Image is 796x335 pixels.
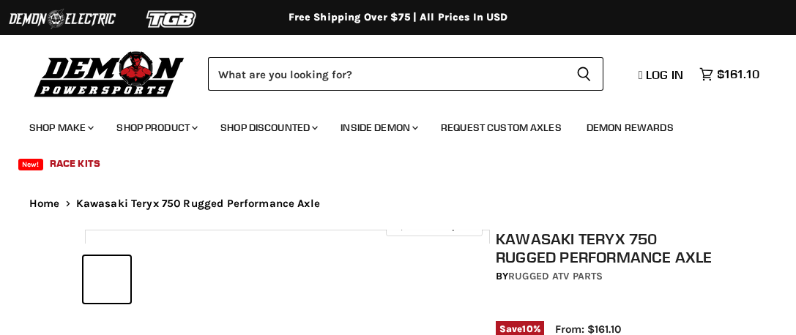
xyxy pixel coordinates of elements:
[496,268,717,285] div: by
[692,64,767,85] a: $161.10
[208,57,603,91] form: Product
[105,113,207,143] a: Shop Product
[83,256,130,303] button: Kawasaki Teryx 750 Rugged Performance Axle thumbnail
[430,113,573,143] a: Request Custom Axles
[29,48,190,99] img: Demon Powersports
[496,230,717,266] h1: Kawasaki Teryx 750 Rugged Performance Axle
[18,113,103,143] a: Shop Make
[330,113,427,143] a: Inside Demon
[29,197,60,210] a: Home
[76,197,320,210] span: Kawasaki Teryx 750 Rugged Performance Axle
[7,5,117,33] img: Demon Electric Logo 2
[18,159,43,170] span: New!
[117,5,227,33] img: TGB Logo 2
[209,113,327,143] a: Shop Discounted
[576,113,685,143] a: Demon Rewards
[39,148,111,178] a: Race Kits
[186,256,233,303] button: Kawasaki Teryx 750 Rugged Performance Axle thumbnail
[508,270,603,282] a: Rugged ATV Parts
[565,57,603,91] button: Search
[717,67,759,81] span: $161.10
[393,220,475,231] span: Click to expand
[646,67,683,82] span: Log in
[135,256,182,303] button: Kawasaki Teryx 750 Rugged Performance Axle thumbnail
[208,57,565,91] input: Search
[632,68,692,81] a: Log in
[522,323,532,334] span: 10
[18,107,756,178] ul: Main menu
